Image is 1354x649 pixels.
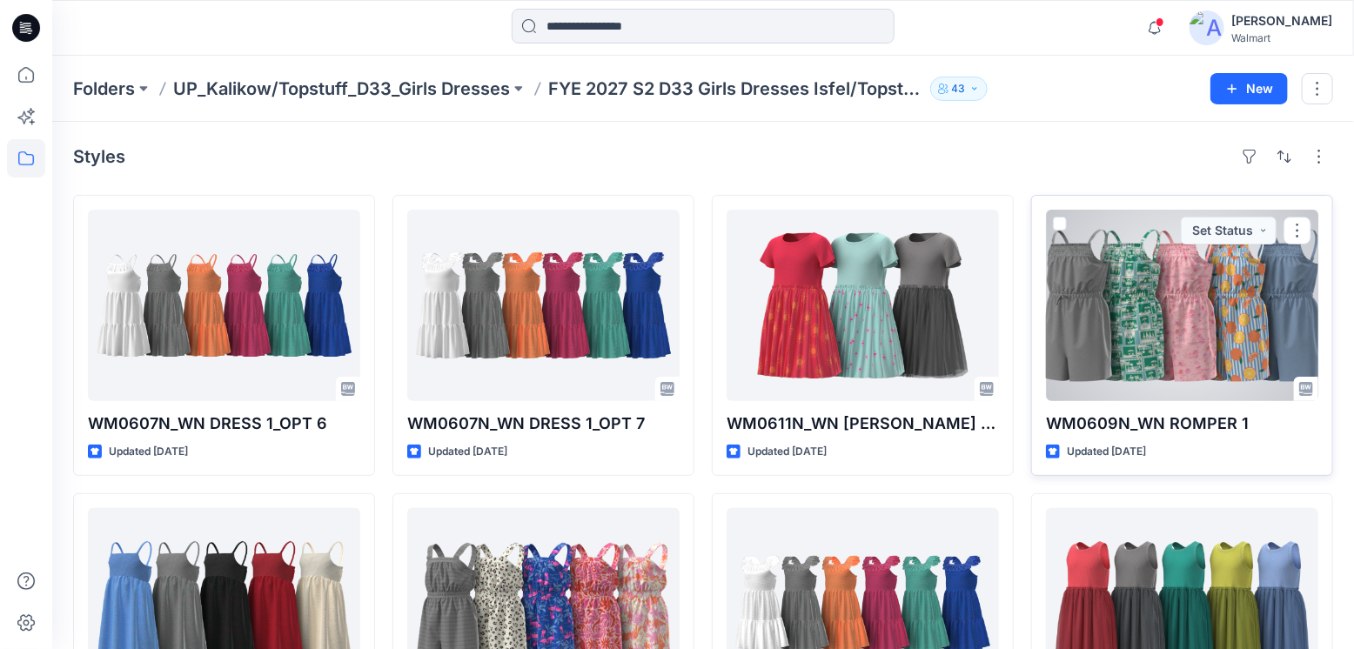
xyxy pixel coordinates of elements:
a: Folders [73,77,135,101]
div: [PERSON_NAME] [1231,10,1332,31]
a: WM0609N_WN ROMPER 1 [1046,210,1318,401]
p: WM0609N_WN ROMPER 1 [1046,411,1318,436]
h4: Styles [73,146,125,167]
p: Updated [DATE] [109,443,188,461]
p: WM0607N_WN DRESS 1_OPT 6 [88,411,360,436]
p: Updated [DATE] [428,443,507,461]
a: WM0607N_WN DRESS 1_OPT 6 [88,210,360,401]
button: New [1210,73,1288,104]
p: WM0611N_WN [PERSON_NAME] DRESS. [727,411,999,436]
img: avatar [1190,10,1224,45]
p: Updated [DATE] [1067,443,1146,461]
div: Walmart [1231,31,1332,44]
p: FYE 2027 S2 D33 Girls Dresses Isfel/Topstuff [548,77,923,101]
a: WM0611N_WN SS TUTU DRESS. [727,210,999,401]
a: UP_Kalikow/Topstuff_D33_Girls Dresses [173,77,510,101]
p: Updated [DATE] [747,443,827,461]
button: 43 [930,77,988,101]
p: WM0607N_WN DRESS 1_OPT 7 [407,411,680,436]
a: WM0607N_WN DRESS 1_OPT 7 [407,210,680,401]
p: 43 [952,79,966,98]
